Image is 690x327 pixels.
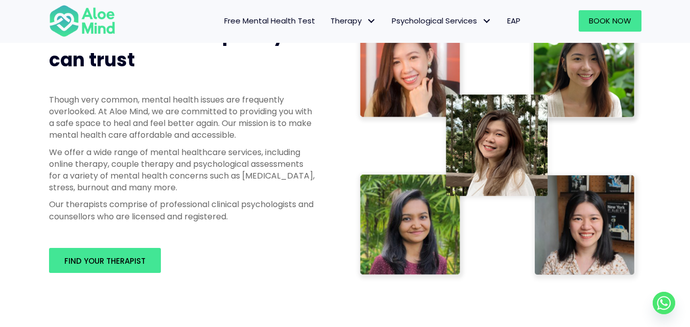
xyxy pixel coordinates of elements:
[224,15,315,26] span: Free Mental Health Test
[589,15,631,26] span: Book Now
[653,292,675,314] a: Whatsapp
[499,10,528,32] a: EAP
[64,256,146,266] span: Find your therapist
[49,94,315,141] p: Though very common, mental health issues are frequently overlooked. At Aloe Mind, we are committe...
[49,146,315,194] p: We offer a wide range of mental healthcare services, including online therapy, couple therapy and...
[392,15,492,26] span: Psychological Services
[364,14,379,29] span: Therapy: submenu
[49,21,309,73] span: Professional therapists you can trust
[579,10,641,32] a: Book Now
[49,198,315,222] p: Our therapists comprise of professional clinical psychologists and counsellors who are licensed a...
[330,15,376,26] span: Therapy
[49,4,115,38] img: Aloe mind Logo
[217,10,323,32] a: Free Mental Health Test
[129,10,528,32] nav: Menu
[384,10,499,32] a: Psychological ServicesPsychological Services: submenu
[323,10,384,32] a: TherapyTherapy: submenu
[507,15,520,26] span: EAP
[49,248,161,273] a: Find your therapist
[355,12,641,283] img: Therapist collage
[480,14,494,29] span: Psychological Services: submenu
